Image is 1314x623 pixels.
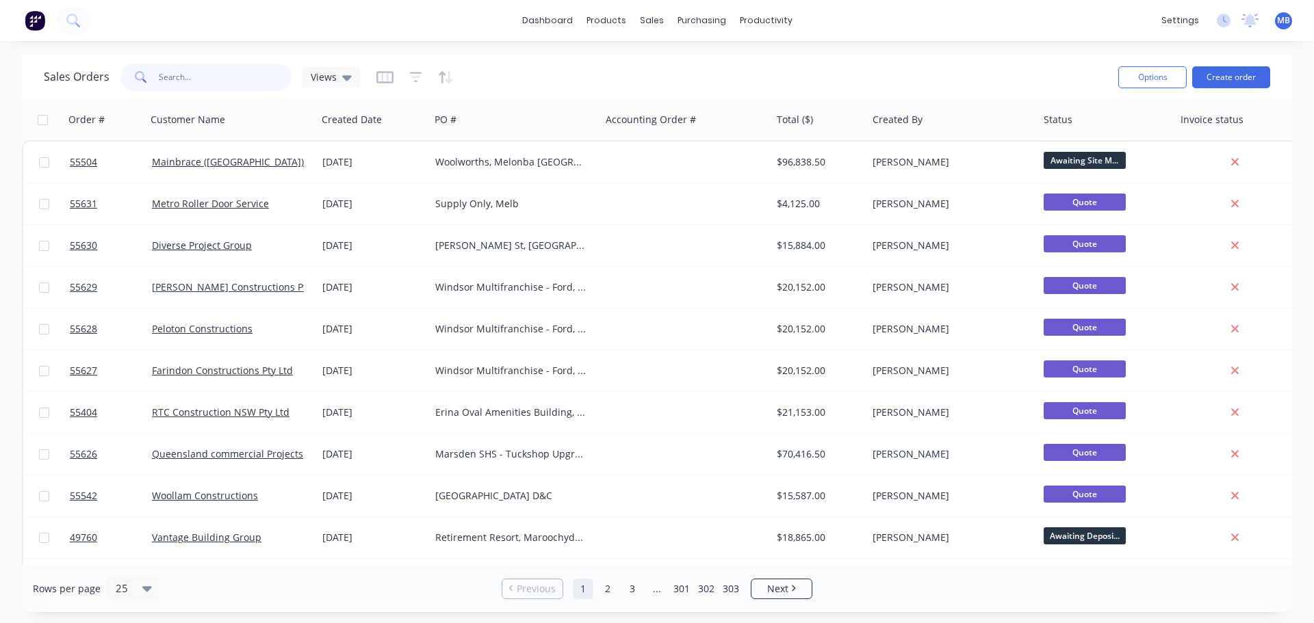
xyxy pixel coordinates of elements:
[322,364,424,377] div: [DATE]
[159,64,292,91] input: Search...
[671,10,733,31] div: purchasing
[1044,319,1126,336] span: Quote
[70,434,152,475] a: 55626
[873,239,1025,252] div: [PERSON_NAME]
[671,579,692,599] a: Page 301
[696,579,717,599] a: Page 302
[733,10,799,31] div: productivity
[152,489,258,502] a: Woollam Constructions
[1044,152,1126,169] span: Awaiting Site M...
[322,406,424,419] div: [DATE]
[777,531,858,544] div: $18,865.00
[435,280,587,294] div: Windsor Multifranchise - Ford, [PERSON_NAME] & KIA
[70,322,97,336] span: 55628
[1155,10,1206,31] div: settings
[873,322,1025,336] div: [PERSON_NAME]
[152,406,289,419] a: RTC Construction NSW Pty Ltd
[777,197,858,211] div: $4,125.00
[152,155,304,168] a: Mainbrace ([GEOGRAPHIC_DATA])
[1044,277,1126,294] span: Quote
[152,239,252,252] a: Diverse Project Group
[502,582,563,596] a: Previous page
[70,559,152,600] a: 55625
[435,113,456,127] div: PO #
[751,582,812,596] a: Next page
[777,280,858,294] div: $20,152.00
[777,364,858,377] div: $20,152.00
[777,155,858,169] div: $96,838.50
[152,280,328,293] a: [PERSON_NAME] Constructions Pty Ltd
[311,70,337,84] span: Views
[1044,235,1126,252] span: Quote
[435,489,587,503] div: [GEOGRAPHIC_DATA] D&C
[573,579,593,599] a: Page 1 is your current page
[1118,66,1187,88] button: Options
[70,475,152,516] a: 55542
[322,113,382,127] div: Created Date
[70,392,152,433] a: 55404
[322,322,424,336] div: [DATE]
[152,447,303,460] a: Queensland commercial Projects
[1192,66,1270,88] button: Create order
[435,447,587,461] div: Marsden SHS - Tuckshop Upgrade
[777,239,858,252] div: $15,884.00
[322,239,424,252] div: [DATE]
[151,113,225,127] div: Customer Name
[70,267,152,308] a: 55629
[25,10,45,31] img: Factory
[435,239,587,252] div: [PERSON_NAME] St, [GEOGRAPHIC_DATA]
[70,531,97,544] span: 49760
[322,155,424,169] div: [DATE]
[1044,444,1126,461] span: Quote
[496,579,818,599] ul: Pagination
[70,406,97,419] span: 55404
[873,197,1025,211] div: [PERSON_NAME]
[70,183,152,224] a: 55631
[435,406,587,419] div: Erina Oval Amenities Building, [GEOGRAPHIC_DATA]
[873,364,1025,377] div: [PERSON_NAME]
[517,582,556,596] span: Previous
[777,447,858,461] div: $70,416.50
[322,447,424,461] div: [DATE]
[873,531,1025,544] div: [PERSON_NAME]
[70,197,97,211] span: 55631
[1181,113,1244,127] div: Invoice status
[580,10,633,31] div: products
[777,489,858,503] div: $15,587.00
[1044,194,1126,211] span: Quote
[70,280,97,294] span: 55629
[70,225,152,266] a: 55630
[597,579,618,599] a: Page 2
[435,155,587,169] div: Woolworths, Melonba [GEOGRAPHIC_DATA]
[435,197,587,211] div: Supply Only, Melb
[322,280,424,294] div: [DATE]
[1044,402,1126,419] span: Quote
[1044,527,1126,544] span: Awaiting Deposi...
[70,142,152,183] a: 55504
[777,113,813,127] div: Total ($)
[322,197,424,211] div: [DATE]
[622,579,643,599] a: Page 3
[515,10,580,31] a: dashboard
[633,10,671,31] div: sales
[33,582,101,596] span: Rows per page
[152,531,261,544] a: Vantage Building Group
[322,531,424,544] div: [DATE]
[70,364,97,377] span: 55627
[777,406,858,419] div: $21,153.00
[647,579,667,599] a: Jump forward
[1044,113,1072,127] div: Status
[70,155,97,169] span: 55504
[721,579,741,599] a: Page 303
[44,70,109,83] h1: Sales Orders
[70,447,97,461] span: 55626
[1277,14,1290,27] span: MB
[873,489,1025,503] div: [PERSON_NAME]
[152,322,253,335] a: Peloton Constructions
[70,489,97,503] span: 55542
[70,350,152,391] a: 55627
[873,447,1025,461] div: [PERSON_NAME]
[152,197,269,210] a: Metro Roller Door Service
[322,489,424,503] div: [DATE]
[435,322,587,336] div: Windsor Multifranchise - Ford, [PERSON_NAME] & KIA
